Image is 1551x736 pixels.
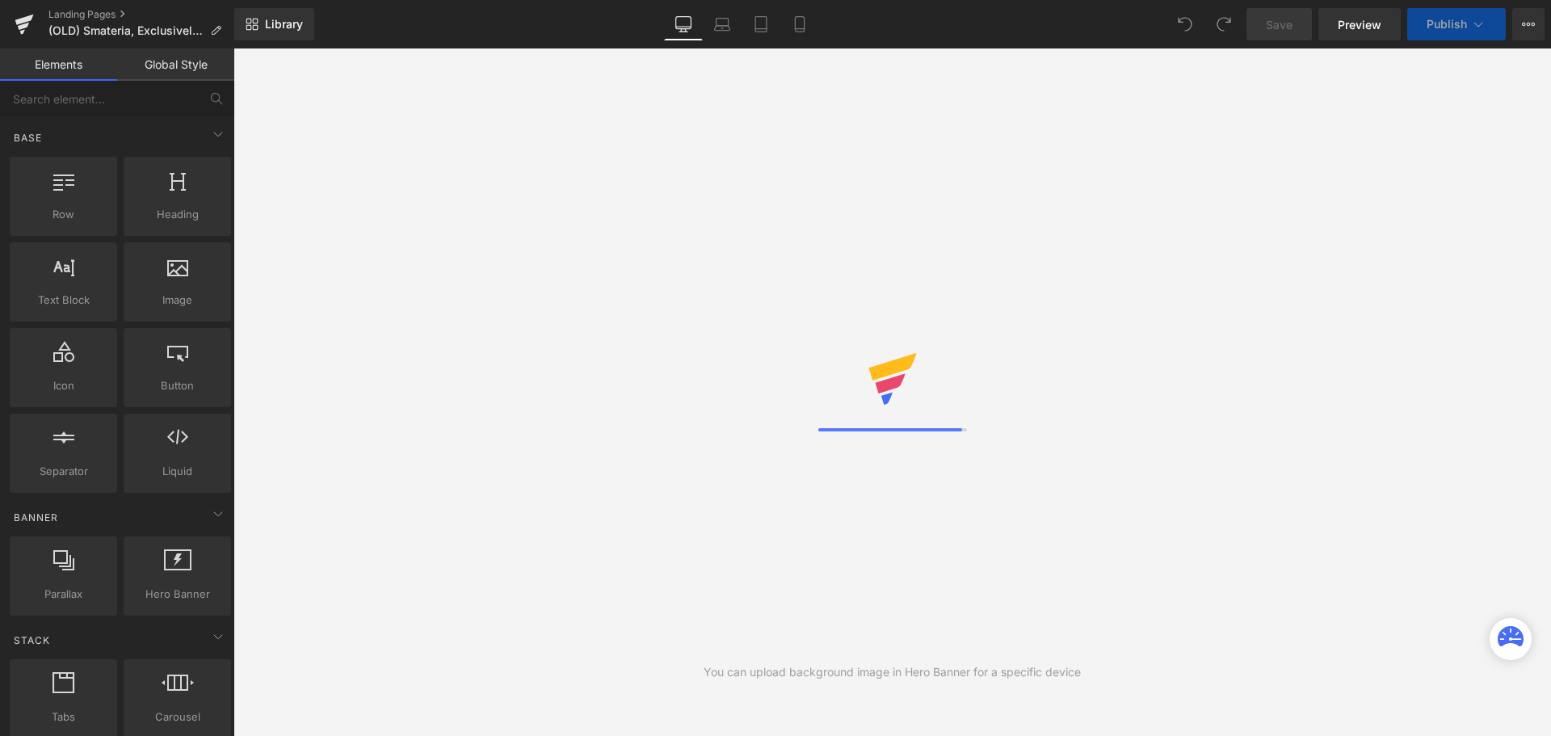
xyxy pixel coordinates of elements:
span: Stack [12,633,52,648]
span: Preview [1338,16,1381,33]
a: Global Style [117,48,234,81]
a: Preview [1318,8,1401,40]
button: More [1512,8,1545,40]
span: Base [12,130,44,145]
span: Save [1266,16,1292,33]
button: Undo [1169,8,1201,40]
a: Tablet [742,8,780,40]
span: Tabs [15,709,112,725]
a: New Library [234,8,314,40]
span: Parallax [15,586,112,603]
span: Carousel [128,709,226,725]
a: Desktop [664,8,703,40]
span: Heading [128,206,226,223]
a: Laptop [703,8,742,40]
span: Library [265,17,303,32]
span: Image [128,292,226,309]
span: Publish [1427,18,1467,31]
span: Liquid [128,463,226,480]
span: Banner [12,510,60,525]
a: Landing Pages [48,8,234,21]
div: You can upload background image in Hero Banner for a specific device [704,663,1081,681]
span: Button [128,377,226,394]
span: Separator [15,463,112,480]
button: Publish [1407,8,1506,40]
button: Redo [1208,8,1240,40]
span: Hero Banner [128,586,226,603]
span: Icon [15,377,112,394]
span: (OLD) Smateria, Exclusively available in the [GEOGRAPHIC_DATA] by HHPLIFT [48,24,204,37]
span: Text Block [15,292,112,309]
a: Mobile [780,8,819,40]
span: Row [15,206,112,223]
